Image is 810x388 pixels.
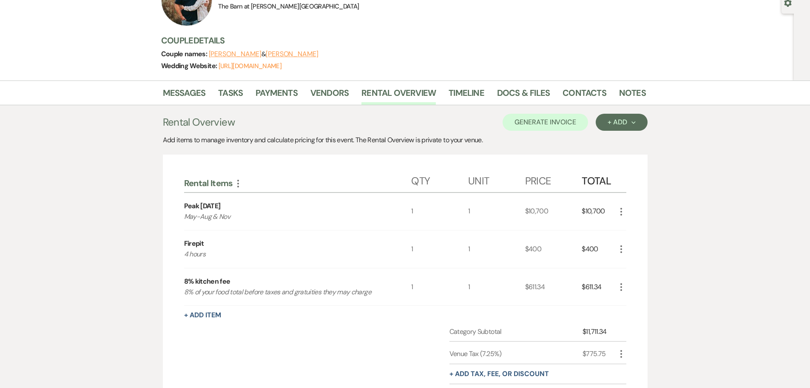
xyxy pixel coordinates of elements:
[219,62,281,70] a: [URL][DOMAIN_NAME]
[596,114,647,131] button: + Add
[525,230,582,268] div: $400
[582,193,616,230] div: $10,700
[184,312,221,319] button: + Add Item
[256,86,298,105] a: Payments
[218,2,359,11] span: The Barn at [PERSON_NAME][GEOGRAPHIC_DATA]
[184,239,204,249] div: Firepit
[411,193,468,230] div: 1
[582,167,616,192] div: Total
[503,114,588,131] button: Generate Invoice
[184,287,389,298] p: 8% of your food total before taxes and gratuities they may charge
[619,86,646,105] a: Notes
[163,86,206,105] a: Messages
[411,230,468,268] div: 1
[184,211,389,222] p: May-Aug & Nov
[163,115,235,130] h3: Rental Overview
[468,268,525,306] div: 1
[161,34,637,46] h3: Couple Details
[184,201,221,211] div: Peak [DATE]
[411,167,468,192] div: Qty
[449,371,549,377] button: + Add tax, fee, or discount
[361,86,436,105] a: Rental Overview
[184,249,389,260] p: 4 hours
[468,230,525,268] div: 1
[310,86,349,105] a: Vendors
[583,349,616,359] div: $775.75
[161,49,209,58] span: Couple names:
[583,327,616,337] div: $11,711.34
[449,349,583,359] div: Venue Tax (7.25%)
[468,167,525,192] div: Unit
[608,119,635,126] div: + Add
[218,86,243,105] a: Tasks
[184,178,412,189] div: Rental Items
[209,51,261,57] button: [PERSON_NAME]
[582,268,616,306] div: $611.34
[411,268,468,306] div: 1
[266,51,318,57] button: [PERSON_NAME]
[449,86,484,105] a: Timeline
[468,193,525,230] div: 1
[163,135,648,145] div: Add items to manage inventory and calculate pricing for this event. The Rental Overview is privat...
[582,230,616,268] div: $400
[525,167,582,192] div: Price
[525,268,582,306] div: $611.34
[563,86,606,105] a: Contacts
[525,193,582,230] div: $10,700
[497,86,550,105] a: Docs & Files
[209,50,318,58] span: &
[449,327,583,337] div: Category Subtotal
[161,61,219,70] span: Wedding Website:
[184,276,230,287] div: 8% kitchen fee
